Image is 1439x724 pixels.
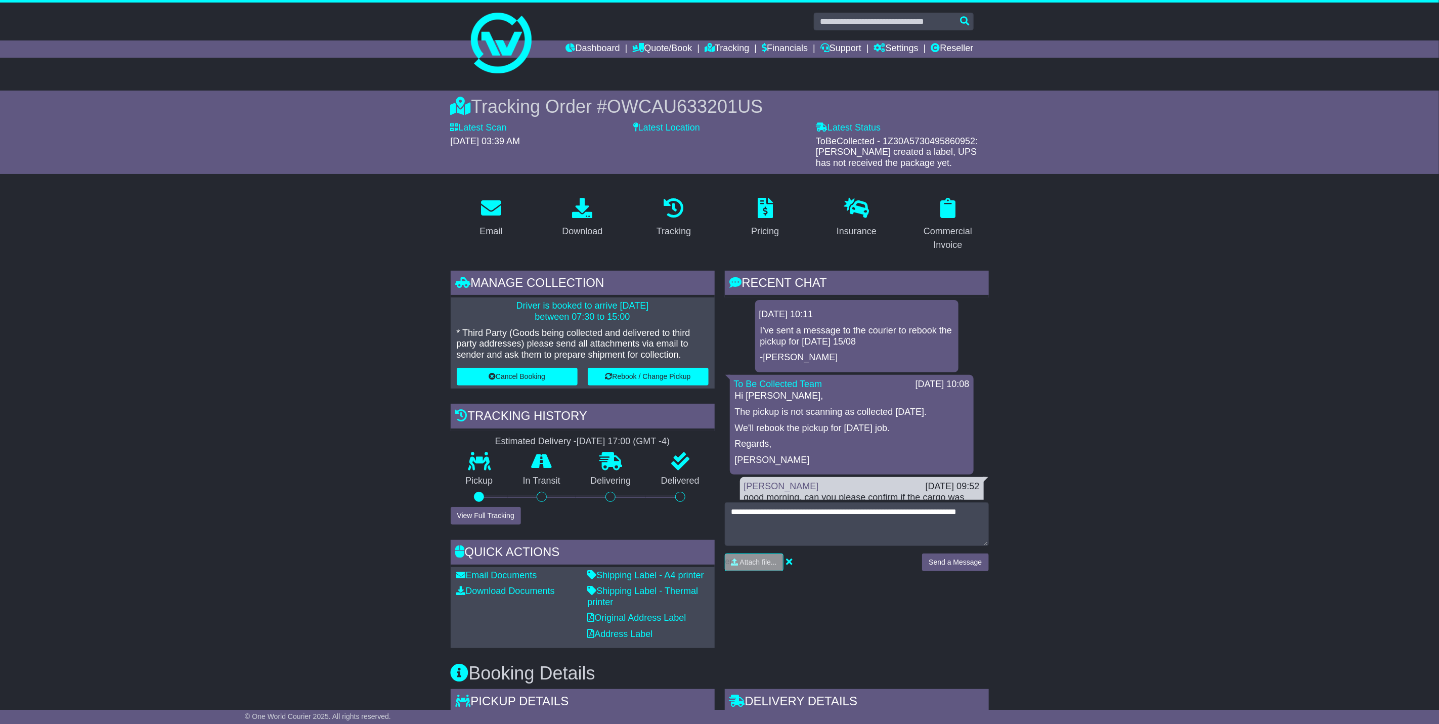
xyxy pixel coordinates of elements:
[650,194,697,242] a: Tracking
[555,194,609,242] a: Download
[588,570,704,580] a: Shipping Label - A4 printer
[576,476,646,487] p: Delivering
[725,689,989,716] div: Delivery Details
[451,136,520,146] span: [DATE] 03:39 AM
[633,122,700,134] label: Latest Location
[451,663,989,684] h3: Booking Details
[820,40,861,58] a: Support
[837,225,877,238] div: Insurance
[657,225,691,238] div: Tracking
[457,368,578,386] button: Cancel Booking
[735,407,969,418] p: The pickup is not scanning as collected [DATE].
[816,122,881,134] label: Latest Status
[922,553,988,571] button: Send a Message
[451,540,715,567] div: Quick Actions
[451,689,715,716] div: Pickup Details
[735,391,969,402] p: Hi [PERSON_NAME],
[508,476,576,487] p: In Transit
[646,476,715,487] p: Delivered
[735,423,969,434] p: We'll rebook the pickup for [DATE] job.
[760,352,953,363] p: -[PERSON_NAME]
[457,328,709,361] p: * Third Party (Goods being collected and delivered to third party addresses) please send all atta...
[931,40,973,58] a: Reseller
[830,194,883,242] a: Insurance
[451,122,507,134] label: Latest Scan
[705,40,749,58] a: Tracking
[457,301,709,322] p: Driver is booked to arrive [DATE] between 07:30 to 15:00
[577,436,670,447] div: [DATE] 17:00 (GMT -4)
[759,309,954,320] div: [DATE] 10:11
[588,613,686,623] a: Original Address Label
[588,368,709,386] button: Rebook / Change Pickup
[744,481,819,491] a: [PERSON_NAME]
[562,225,602,238] div: Download
[735,455,969,466] p: [PERSON_NAME]
[760,325,953,347] p: I've sent a message to the courier to rebook the pickup for [DATE] 15/08
[451,96,989,117] div: Tracking Order #
[457,586,555,596] a: Download Documents
[744,492,980,525] div: good morning, can you please confirm if the cargo was collected on the [DATE] by a their party. t...
[451,404,715,431] div: Tracking history
[914,225,982,252] div: Commercial Invoice
[451,476,508,487] p: Pickup
[566,40,620,58] a: Dashboard
[588,629,653,639] a: Address Label
[734,379,822,389] a: To Be Collected Team
[751,225,779,238] div: Pricing
[632,40,692,58] a: Quote/Book
[607,96,763,117] span: OWCAU633201US
[874,40,919,58] a: Settings
[451,436,715,447] div: Estimated Delivery -
[245,712,391,720] span: © One World Courier 2025. All rights reserved.
[457,570,537,580] a: Email Documents
[479,225,502,238] div: Email
[473,194,509,242] a: Email
[725,271,989,298] div: RECENT CHAT
[588,586,699,607] a: Shipping Label - Thermal printer
[816,136,978,168] span: ToBeCollected - 1Z30A5730495860952: [PERSON_NAME] created a label, UPS has not received the packa...
[745,194,786,242] a: Pricing
[451,271,715,298] div: Manage collection
[907,194,989,255] a: Commercial Invoice
[451,507,521,525] button: View Full Tracking
[915,379,970,390] div: [DATE] 10:08
[735,439,969,450] p: Regards,
[926,481,980,492] div: [DATE] 09:52
[762,40,808,58] a: Financials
